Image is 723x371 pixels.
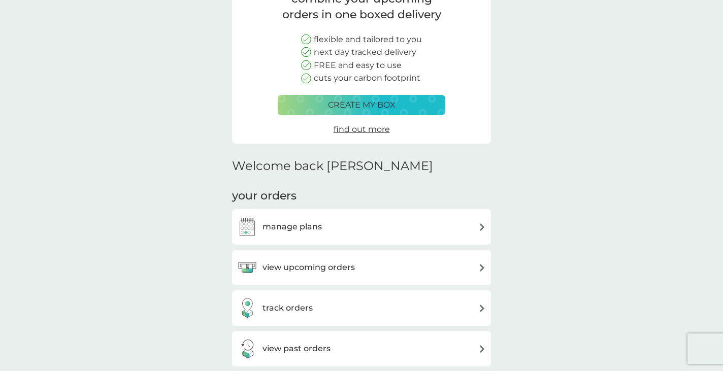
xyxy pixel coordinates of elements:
[314,33,422,46] p: flexible and tailored to you
[478,305,486,312] img: arrow right
[232,159,433,174] h2: Welcome back [PERSON_NAME]
[478,264,486,272] img: arrow right
[334,123,390,136] a: find out more
[262,342,331,355] h3: view past orders
[278,95,445,115] button: create my box
[232,188,297,204] h3: your orders
[478,345,486,353] img: arrow right
[328,98,396,112] p: create my box
[314,72,420,85] p: cuts your carbon footprint
[314,59,402,72] p: FREE and easy to use
[478,223,486,231] img: arrow right
[334,124,390,134] span: find out more
[262,301,313,315] h3: track orders
[262,220,322,233] h3: manage plans
[262,261,355,274] h3: view upcoming orders
[314,46,416,59] p: next day tracked delivery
